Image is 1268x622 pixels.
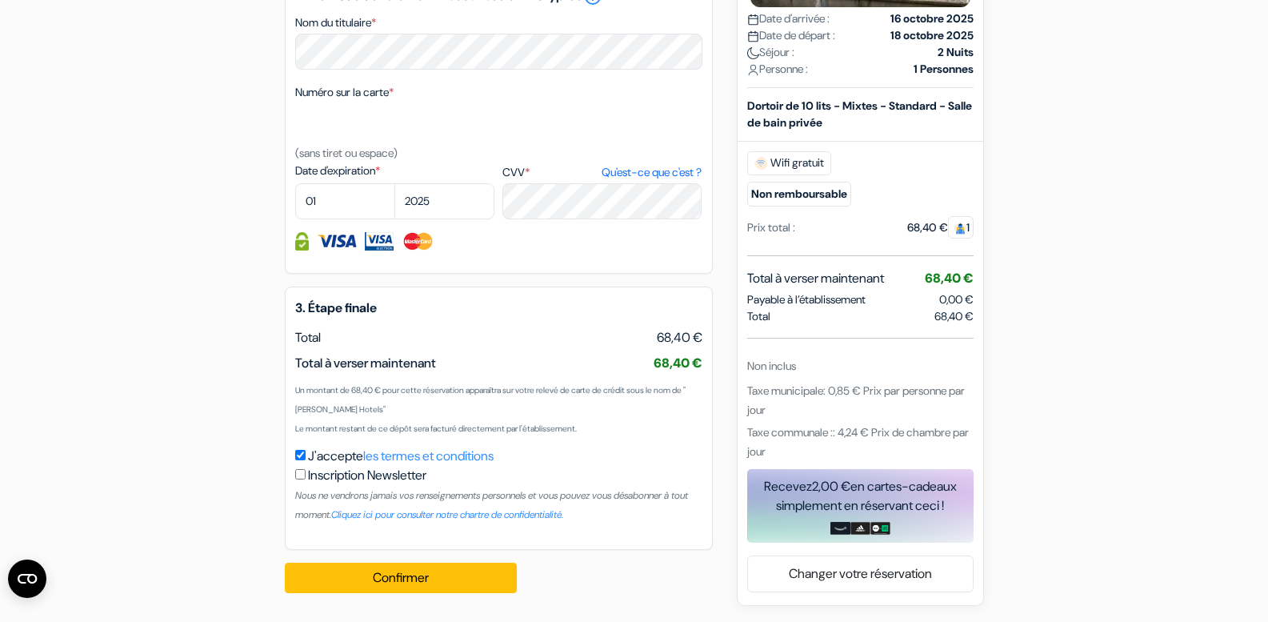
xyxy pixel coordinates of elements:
span: Total à verser maintenant [747,269,884,288]
small: Nous ne vendrons jamais vos renseignements personnels et vous pouvez vous désabonner à tout moment. [295,489,688,521]
a: Cliquez ici pour consulter notre chartre de confidentialité. [331,508,563,521]
strong: 1 Personnes [914,61,974,78]
strong: 16 octobre 2025 [890,10,974,27]
span: Personne : [747,61,808,78]
span: Total [295,329,321,346]
span: 1 [948,216,974,239]
span: Taxe communale :: 4,24 € Prix de chambre par jour [747,425,969,459]
span: 0,00 € [939,292,974,307]
img: uber-uber-eats-card.png [870,522,890,535]
img: user_icon.svg [747,64,759,76]
span: Total à verser maintenant [295,355,436,371]
img: adidas-card.png [850,522,870,535]
label: CVV [502,164,702,181]
img: free_wifi.svg [754,157,767,170]
label: J'accepte [308,447,494,466]
span: Payable à l’établissement [747,291,866,308]
img: Master Card [402,232,434,251]
img: moon.svg [747,47,759,59]
span: Taxe municipale: 0,85 € Prix par personne par jour [747,383,965,417]
a: Changer votre réservation [748,559,973,589]
strong: 18 octobre 2025 [890,27,974,44]
div: 68,40 € [907,219,974,236]
small: Non remboursable [747,182,851,207]
div: Non inclus [747,358,974,375]
img: Information de carte de crédit entièrement encryptée et sécurisée [295,232,309,251]
img: calendar.svg [747,14,759,26]
span: 2,00 € [812,478,850,495]
img: guest.svg [954,223,966,235]
h5: 3. Étape finale [295,300,702,315]
a: les termes et conditions [363,447,494,464]
span: 68,40 € [657,328,702,347]
label: Numéro sur la carte [295,84,394,101]
span: 68,40 € [934,308,974,325]
label: Inscription Newsletter [308,466,426,485]
button: Confirmer [285,563,517,593]
label: Date d'expiration [295,163,494,179]
small: (sans tiret ou espace) [295,146,398,160]
span: Date de départ : [747,27,835,44]
button: Ouvrir le widget CMP [8,560,46,598]
a: Qu'est-ce que c'est ? [602,164,702,181]
span: 68,40 € [925,270,974,287]
div: Recevez en cartes-cadeaux simplement en réservant ceci ! [747,477,974,516]
img: amazon-card-no-text.png [830,522,850,535]
small: Un montant de 68,40 € pour cette réservation apparaîtra sur votre relevé de carte de crédit sous ... [295,385,686,415]
span: Date d'arrivée : [747,10,830,27]
small: Le montant restant de ce dépôt sera facturé directement par l'établissement. [295,423,577,434]
strong: 2 Nuits [938,44,974,61]
img: Visa [317,232,357,251]
span: 68,40 € [654,355,702,371]
span: Wifi gratuit [747,151,831,175]
div: Prix total : [747,219,795,236]
label: Nom du titulaire [295,14,376,31]
b: Dortoir de 10 lits - Mixtes - Standard - Salle de bain privée [747,98,972,130]
img: Visa Electron [365,232,394,251]
span: Séjour : [747,44,794,61]
img: calendar.svg [747,30,759,42]
span: Total [747,308,770,325]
